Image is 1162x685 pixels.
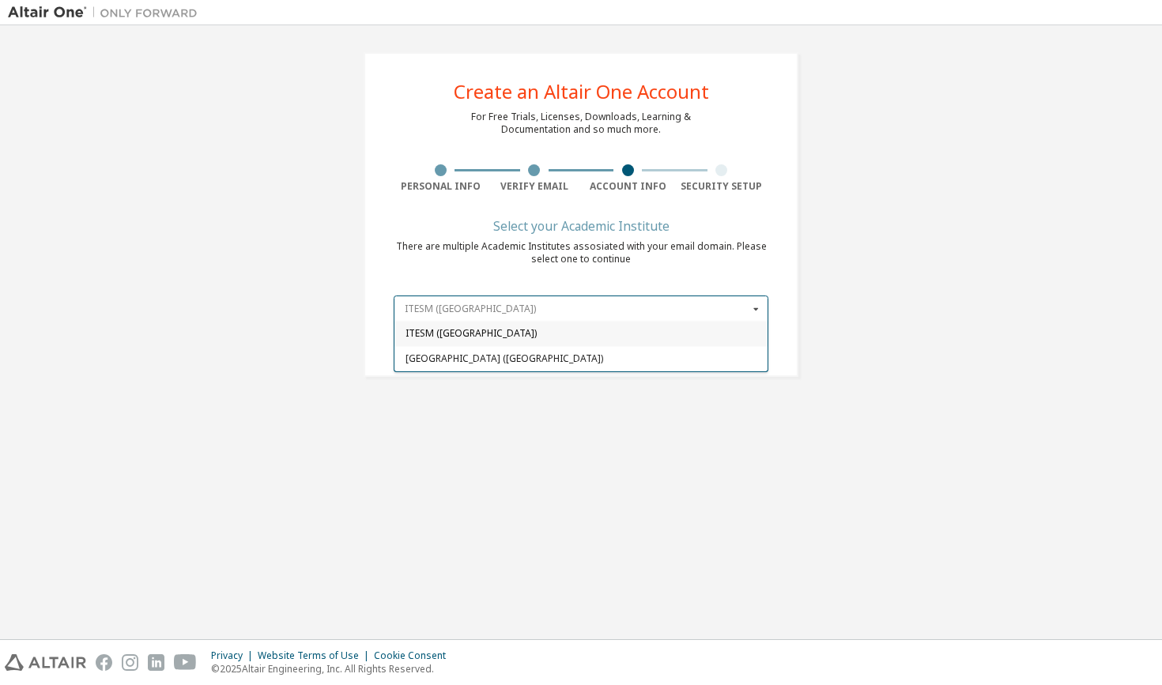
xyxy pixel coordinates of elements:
div: For Free Trials, Licenses, Downloads, Learning & Documentation and so much more. [471,111,691,136]
img: linkedin.svg [148,654,164,671]
img: Altair One [8,5,206,21]
div: Website Terms of Use [258,649,374,662]
div: Security Setup [675,180,769,193]
div: Personal Info [394,180,488,193]
img: youtube.svg [174,654,197,671]
div: Account Info [581,180,675,193]
div: There are multiple Academic Institutes assosiated with your email domain. Please select one to co... [394,240,768,265]
div: Create an Altair One Account [454,82,709,101]
img: facebook.svg [96,654,112,671]
div: Privacy [211,649,258,662]
span: [GEOGRAPHIC_DATA] ([GEOGRAPHIC_DATA]) [406,354,757,363]
div: Cookie Consent [374,649,455,662]
span: ITESM ([GEOGRAPHIC_DATA]) [406,329,757,339]
p: © 2025 Altair Engineering, Inc. All Rights Reserved. [211,662,455,676]
div: Select your Academic Institute [493,221,670,231]
img: instagram.svg [122,654,138,671]
img: altair_logo.svg [5,654,86,671]
div: Verify Email [488,180,582,193]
